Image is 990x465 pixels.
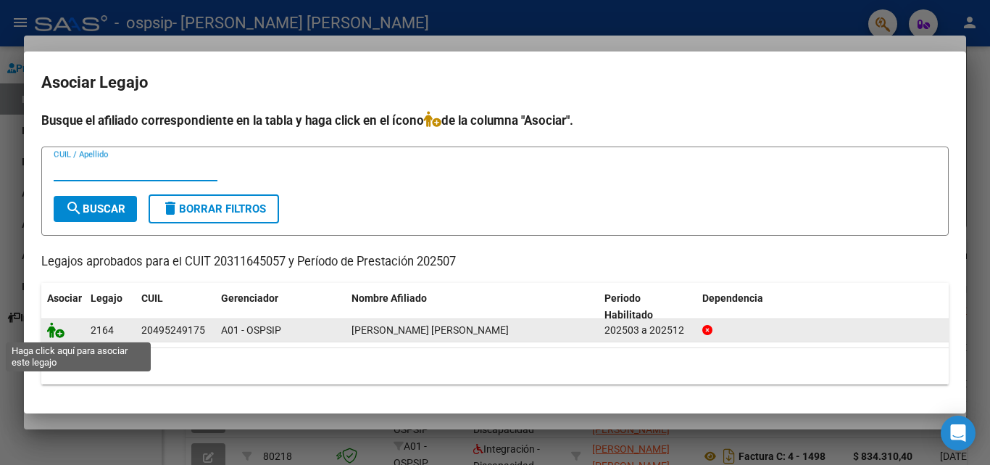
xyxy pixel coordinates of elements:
[54,196,137,222] button: Buscar
[41,348,949,384] div: 1 registros
[604,292,653,321] span: Periodo Habilitado
[47,292,82,304] span: Asociar
[696,283,949,331] datatable-header-cell: Dependencia
[941,416,976,450] div: Open Intercom Messenger
[346,283,599,331] datatable-header-cell: Nombre Afiliado
[41,69,949,96] h2: Asociar Legajo
[352,324,509,336] span: GONZALEZ JONATHAN LUIS ANGEL
[221,324,281,336] span: A01 - OSPSIP
[141,292,163,304] span: CUIL
[149,194,279,223] button: Borrar Filtros
[604,322,691,339] div: 202503 a 202512
[141,322,205,339] div: 20495249175
[41,283,85,331] datatable-header-cell: Asociar
[162,199,179,217] mat-icon: delete
[65,199,83,217] mat-icon: search
[352,292,427,304] span: Nombre Afiliado
[91,324,114,336] span: 2164
[41,253,949,271] p: Legajos aprobados para el CUIT 20311645057 y Período de Prestación 202507
[221,292,278,304] span: Gerenciador
[41,111,949,130] h4: Busque el afiliado correspondiente en la tabla y haga click en el ícono de la columna "Asociar".
[702,292,763,304] span: Dependencia
[215,283,346,331] datatable-header-cell: Gerenciador
[136,283,215,331] datatable-header-cell: CUIL
[162,202,266,215] span: Borrar Filtros
[85,283,136,331] datatable-header-cell: Legajo
[65,202,125,215] span: Buscar
[91,292,122,304] span: Legajo
[599,283,696,331] datatable-header-cell: Periodo Habilitado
